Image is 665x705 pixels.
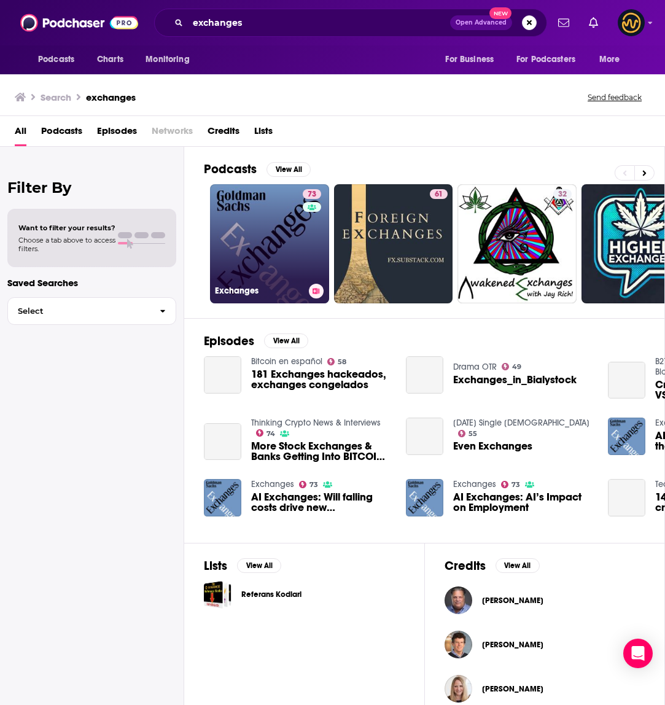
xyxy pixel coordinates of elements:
span: For Business [445,51,494,68]
a: 32 [457,184,577,303]
a: 73Exchanges [210,184,329,303]
span: Logged in as LowerStreet [618,9,645,36]
a: 55 [458,430,478,437]
button: Dave FosterDave Foster [445,581,645,620]
a: Bitcoin en español [251,356,322,367]
a: 61 [334,184,453,303]
a: Episodes [97,121,137,146]
a: Podchaser - Follow, Share and Rate Podcasts [20,11,138,34]
a: All [15,121,26,146]
a: More Stock Exchanges & Banks Getting Into BITCOIN & CRYPTO - Exchanges Support XRP Fork Spark Tokens [204,423,241,461]
span: 73 [309,482,318,488]
span: 73 [511,482,520,488]
a: EpisodesView All [204,333,308,349]
div: Search podcasts, credits, & more... [154,9,547,37]
a: AI Exchanges: AI’s Impact on Employment [453,492,593,513]
span: Choose a tab above to access filters. [18,236,115,253]
a: Referans Kodlari [241,588,301,601]
a: Dave Foster [445,586,472,614]
span: 73 [308,189,316,201]
a: Drama OTR [453,362,497,372]
span: Networks [152,121,193,146]
a: Exchanges_in_Bialystock [453,375,577,385]
button: open menu [591,48,636,71]
span: [PERSON_NAME] [482,684,543,694]
a: Even Exchanges [453,441,532,451]
button: View All [496,558,540,573]
h3: Search [41,92,71,103]
a: AI Exchanges: Will falling costs drive new opportunities? [251,492,391,513]
span: 74 [266,431,275,437]
a: Exchanges [453,479,496,489]
a: Dave Foster [482,596,543,606]
a: 61 [430,189,448,199]
img: User Profile [618,9,645,36]
img: AI Exchanges: Will falling costs drive new opportunities? [204,479,241,516]
h2: Lists [204,558,227,574]
button: Jake SiewertJake Siewert [445,625,645,664]
span: New [489,7,511,19]
a: More Stock Exchanges & Banks Getting Into BITCOIN & CRYPTO - Exchanges Support XRP Fork Spark Tokens [251,441,391,462]
a: Thinking Crypto News & Interviews [251,418,381,428]
a: Cryptocurrency Exchanges VS Major Market Exchanges | Ep. #20 [608,362,645,399]
img: Allison Nathan [445,675,472,703]
div: Open Intercom Messenger [623,639,653,668]
button: View All [264,333,308,348]
span: Want to filter your results? [18,224,115,232]
a: ListsView All [204,558,281,574]
span: Podcasts [41,121,82,146]
span: 55 [469,431,477,437]
button: View All [237,558,281,573]
span: [PERSON_NAME] [482,596,543,606]
img: Jake Siewert [445,631,472,658]
span: Referans Kodlari [204,581,231,609]
img: AI Exchanges: Where Will the Power Come From? [608,418,645,455]
button: Select [7,297,176,325]
a: 73 [299,481,319,488]
h2: Podcasts [204,162,257,177]
a: CreditsView All [445,558,540,574]
a: Credits [208,121,239,146]
button: Open AdvancedNew [450,15,512,30]
h2: Credits [445,558,486,574]
button: View All [266,162,311,177]
a: 49 [502,363,522,370]
h3: exchanges [86,92,136,103]
p: Saved Searches [7,277,176,289]
button: Show profile menu [618,9,645,36]
span: Open Advanced [456,20,507,26]
a: 73 [303,189,321,199]
a: 73 [501,481,521,488]
h2: Filter By [7,179,176,197]
span: Charts [97,51,123,68]
img: AI Exchanges: AI’s Impact on Employment [406,479,443,516]
a: Lists [254,121,273,146]
a: Charts [89,48,131,71]
span: 49 [512,364,521,370]
span: [PERSON_NAME] [482,640,543,650]
span: More [599,51,620,68]
span: 61 [435,189,443,201]
a: Even Exchanges [406,418,443,455]
a: 58 [327,358,347,365]
input: Search podcasts, credits, & more... [188,13,450,33]
h3: Exchanges [215,286,304,296]
button: open menu [508,48,593,71]
button: open menu [437,48,509,71]
button: open menu [29,48,90,71]
span: 181 Exchanges hackeados, exchanges congelados [251,369,391,390]
a: Exchanges_in_Bialystock [406,356,443,394]
a: Allison Nathan [482,684,543,694]
a: Today's Single Christian [453,418,589,428]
